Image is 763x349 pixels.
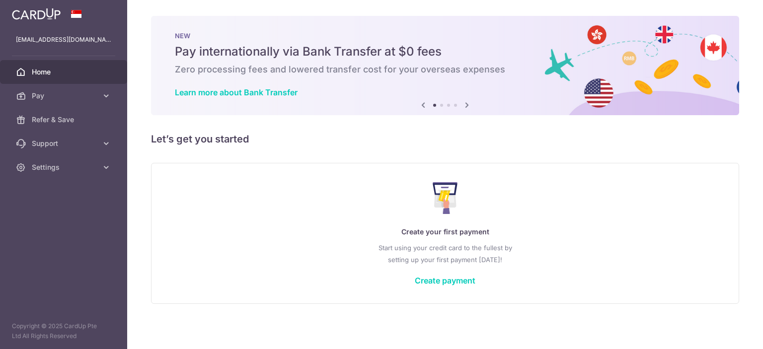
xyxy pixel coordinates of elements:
p: [EMAIL_ADDRESS][DOMAIN_NAME] [16,35,111,45]
span: Pay [32,91,97,101]
img: Bank transfer banner [151,16,739,115]
img: Make Payment [433,182,458,214]
h5: Let’s get you started [151,131,739,147]
p: NEW [175,32,715,40]
p: Create your first payment [171,226,719,238]
span: Settings [32,162,97,172]
p: Start using your credit card to the fullest by setting up your first payment [DATE]! [171,242,719,266]
span: Support [32,139,97,148]
a: Learn more about Bank Transfer [175,87,298,97]
span: Home [32,67,97,77]
img: CardUp [12,8,61,20]
span: Refer & Save [32,115,97,125]
a: Create payment [415,276,475,285]
h5: Pay internationally via Bank Transfer at $0 fees [175,44,715,60]
h6: Zero processing fees and lowered transfer cost for your overseas expenses [175,64,715,75]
